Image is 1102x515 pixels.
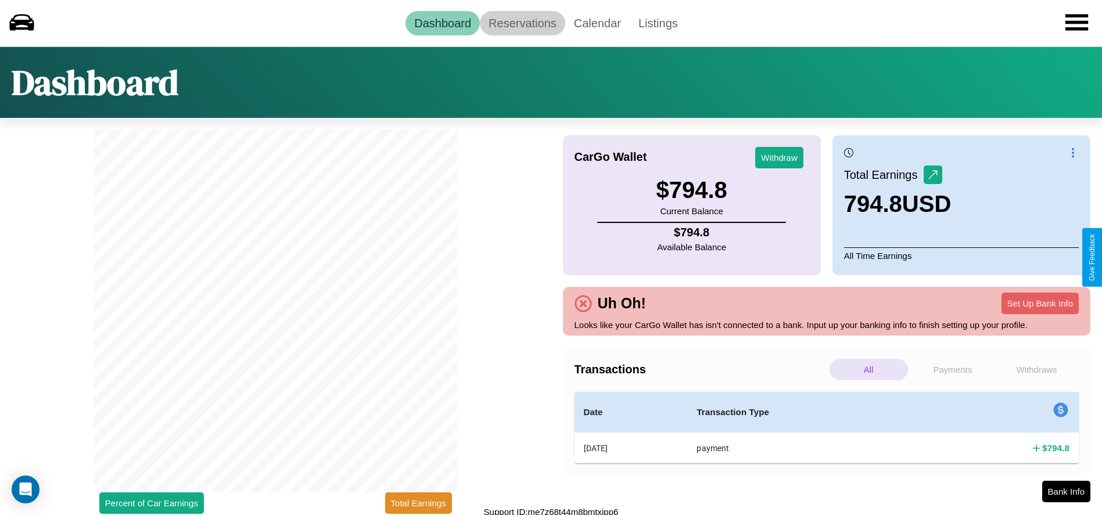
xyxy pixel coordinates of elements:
[656,203,727,219] p: Current Balance
[844,247,1079,264] p: All Time Earnings
[830,359,908,380] p: All
[575,150,647,164] h4: CarGo Wallet
[657,226,726,239] h4: $ 794.8
[657,239,726,255] p: Available Balance
[575,433,688,464] th: [DATE]
[385,492,452,514] button: Total Earnings
[584,405,679,419] h4: Date
[480,11,565,35] a: Reservations
[1002,293,1079,314] button: Set Up Bank Info
[1088,234,1096,281] div: Give Feedback
[575,363,827,376] h4: Transactions
[755,147,803,168] button: Withdraw
[630,11,687,35] a: Listings
[997,359,1076,380] p: Withdraws
[697,405,918,419] h4: Transaction Type
[1042,481,1090,502] button: Bank Info
[12,476,40,503] div: Open Intercom Messenger
[1042,442,1069,454] h4: $ 794.8
[656,177,727,203] h3: $ 794.8
[844,191,952,217] h3: 794.8 USD
[687,433,927,464] th: payment
[844,164,924,185] p: Total Earnings
[914,359,992,380] p: Payments
[405,11,480,35] a: Dashboard
[565,11,630,35] a: Calendar
[99,492,204,514] button: Percent of Car Earnings
[592,295,652,312] h4: Uh Oh!
[575,317,1079,333] p: Looks like your CarGo Wallet has isn't connected to a bank. Input up your banking info to finish ...
[575,392,1079,463] table: simple table
[12,59,178,106] h1: Dashboard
